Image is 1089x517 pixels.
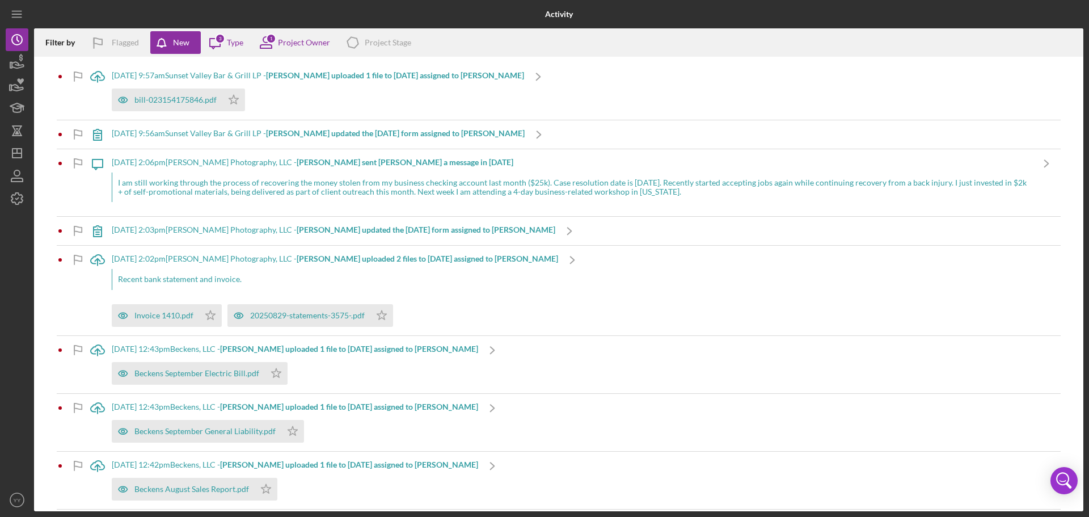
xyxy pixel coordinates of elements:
[112,173,1032,202] div: I am still working through the process of recovering the money stolen from my business checking a...
[6,489,28,511] button: YY
[112,31,139,54] div: Flagged
[83,246,586,335] a: [DATE] 2:02pm[PERSON_NAME] Photography, LLC -[PERSON_NAME] uploaded 2 files to [DATE] assigned to...
[227,304,393,327] button: 20250829-statements-3575-.pdf
[83,149,1061,216] a: [DATE] 2:06pm[PERSON_NAME] Photography, LLC -[PERSON_NAME] sent [PERSON_NAME] a message in [DATE]...
[112,129,525,138] div: [DATE] 9:56am Sunset Valley Bar & Grill LP -
[227,38,243,47] div: Type
[45,38,83,47] div: Filter by
[112,71,524,80] div: [DATE] 9:57am Sunset Valley Bar & Grill LP -
[112,254,558,263] div: [DATE] 2:02pm [PERSON_NAME] Photography, LLC -
[173,31,189,54] div: New
[134,485,249,494] div: Beckens August Sales Report.pdf
[250,311,365,320] div: 20250829-statements-3575-.pdf
[14,497,21,503] text: YY
[112,362,288,385] button: Beckens September Electric Bill.pdf
[545,10,573,19] b: Activity
[112,304,222,327] button: Invoice 1410.pdf
[266,70,524,80] b: [PERSON_NAME] uploaded 1 file to [DATE] assigned to [PERSON_NAME]
[112,478,277,501] button: Beckens August Sales Report.pdf
[134,311,193,320] div: Invoice 1410.pdf
[297,225,555,234] b: [PERSON_NAME] updated the [DATE] form assigned to [PERSON_NAME]
[83,217,584,245] a: [DATE] 2:03pm[PERSON_NAME] Photography, LLC -[PERSON_NAME] updated the [DATE] form assigned to [P...
[215,33,225,44] div: 3
[278,38,330,47] div: Project Owner
[220,344,478,354] b: [PERSON_NAME] uploaded 1 file to [DATE] assigned to [PERSON_NAME]
[112,89,245,111] button: bill-023154175846.pdf
[134,95,217,104] div: bill-023154175846.pdf
[112,402,478,411] div: [DATE] 12:43pm Beckens, LLC -
[112,225,555,234] div: [DATE] 2:03pm [PERSON_NAME] Photography, LLC -
[134,427,276,436] div: Beckens September General Liability.pdf
[83,31,150,54] button: Flagged
[83,62,552,120] a: [DATE] 9:57amSunset Valley Bar & Grill LP -[PERSON_NAME] uploaded 1 file to [DATE] assigned to [P...
[83,120,553,149] a: [DATE] 9:56amSunset Valley Bar & Grill LP -[PERSON_NAME] updated the [DATE] form assigned to [PER...
[220,460,478,469] b: [PERSON_NAME] uploaded 1 file to [DATE] assigned to [PERSON_NAME]
[266,33,276,44] div: 1
[112,269,558,289] div: Recent bank statement and invoice.
[297,157,513,167] b: [PERSON_NAME] sent [PERSON_NAME] a message in [DATE]
[83,336,506,393] a: [DATE] 12:43pmBeckens, LLC -[PERSON_NAME] uploaded 1 file to [DATE] assigned to [PERSON_NAME]Beck...
[1050,467,1078,494] div: Open Intercom Messenger
[150,31,201,54] button: New
[297,254,558,263] b: [PERSON_NAME] uploaded 2 files to [DATE] assigned to [PERSON_NAME]
[112,158,1032,167] div: [DATE] 2:06pm [PERSON_NAME] Photography, LLC -
[112,460,478,469] div: [DATE] 12:42pm Beckens, LLC -
[365,38,411,47] div: Project Stage
[83,394,506,451] a: [DATE] 12:43pmBeckens, LLC -[PERSON_NAME] uploaded 1 file to [DATE] assigned to [PERSON_NAME]Beck...
[83,452,506,509] a: [DATE] 12:42pmBeckens, LLC -[PERSON_NAME] uploaded 1 file to [DATE] assigned to [PERSON_NAME]Beck...
[112,420,304,443] button: Beckens September General Liability.pdf
[266,128,525,138] b: [PERSON_NAME] updated the [DATE] form assigned to [PERSON_NAME]
[112,344,478,354] div: [DATE] 12:43pm Beckens, LLC -
[220,402,478,411] b: [PERSON_NAME] uploaded 1 file to [DATE] assigned to [PERSON_NAME]
[134,369,259,378] div: Beckens September Electric Bill.pdf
